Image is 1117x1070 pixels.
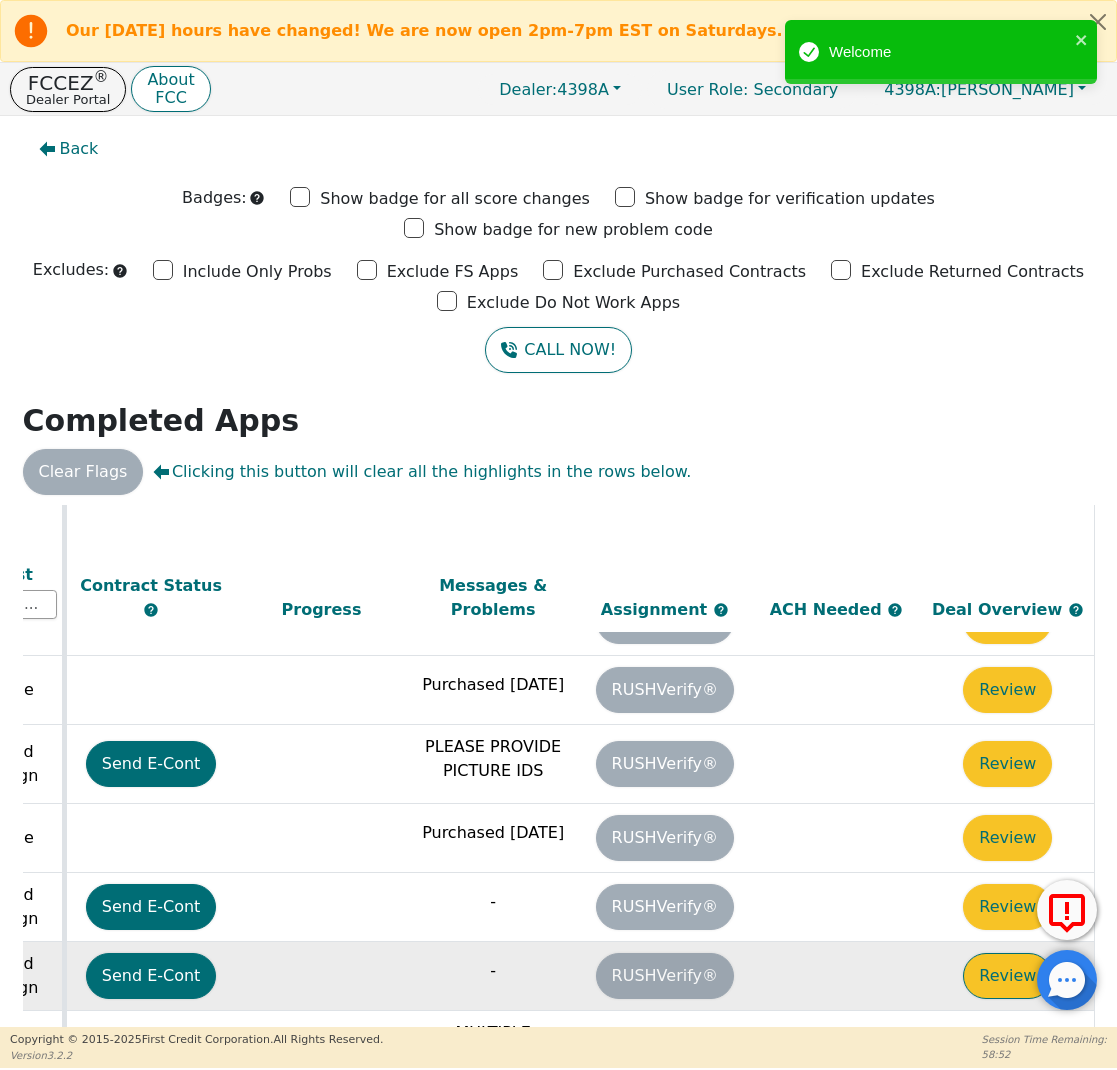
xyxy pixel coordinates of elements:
p: About [147,72,194,88]
p: Dealer Portal [26,93,110,106]
div: Welcome [829,41,1069,64]
p: Exclude Returned Contracts [861,260,1084,284]
p: Purchased [DATE] [412,673,574,697]
p: PLEASE PROVIDE PICTURE IDS [412,735,574,783]
div: Messages & Problems [412,573,574,621]
button: FCCEZ®Dealer Portal [10,67,126,112]
p: Show badge for new problem code [434,218,713,242]
button: CALL NOW! [485,327,632,373]
p: Show badge for all score changes [320,187,590,211]
p: 58:52 [982,1047,1107,1062]
button: Report Error to FCC [1037,880,1097,940]
span: Clicking this button will clear all the highlights in the rows below. [153,460,691,484]
span: All Rights Reserved. [273,1033,383,1046]
p: FCCEZ [26,73,110,93]
button: AboutFCC [131,66,210,113]
p: - [412,890,574,914]
button: Send E-Cont [86,953,217,999]
b: Our [DATE] hours have changed! We are now open 2pm-7pm EST on Saturdays. [66,21,783,40]
p: Badges: [182,186,247,210]
span: User Role : [667,80,748,99]
span: Assignment [601,599,713,618]
p: Excludes: [33,258,109,282]
button: Review [963,741,1052,787]
div: Progress [241,597,403,621]
button: Send E-Cont [86,884,217,930]
button: Review [963,815,1052,861]
button: Review [963,953,1052,999]
span: 4398A: [884,80,941,99]
a: User Role: Secondary [647,70,858,109]
p: Exclude Do Not Work Apps [467,291,680,315]
button: Review [963,884,1052,930]
p: Show badge for verification updates [645,187,935,211]
p: - [412,959,574,983]
span: Contract Status [80,575,222,594]
button: Send E-Cont [86,741,217,787]
button: Close alert [1080,1,1116,42]
p: FCC [147,90,194,106]
span: ACH Needed [770,599,888,618]
button: Review [963,667,1052,713]
p: Copyright © 2015- 2025 First Credit Corporation. [10,1032,383,1049]
sup: ® [94,68,109,86]
button: Dealer:4398A [478,74,642,105]
p: Purchased [DATE] [412,821,574,845]
button: Back [23,126,115,172]
button: close [1075,28,1089,51]
span: 4398A [499,80,609,99]
span: [PERSON_NAME] [884,80,1074,99]
p: Include Only Probs [183,260,332,284]
p: Secondary [647,70,858,109]
p: Exclude FS Apps [387,260,519,284]
p: Exclude Purchased Contracts [573,260,806,284]
p: Session Time Remaining: [982,1032,1107,1047]
span: Dealer: [499,80,557,99]
strong: Completed Apps [23,403,300,438]
span: Back [60,137,99,161]
span: Deal Overview [932,599,1084,618]
p: Version 3.2.2 [10,1048,383,1063]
